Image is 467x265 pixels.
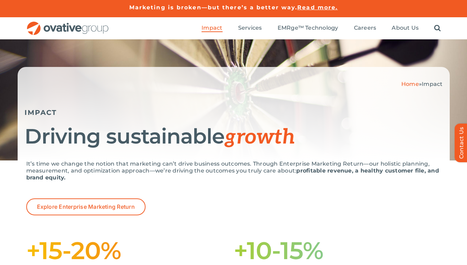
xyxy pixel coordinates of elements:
[392,24,419,32] a: About Us
[26,160,441,181] p: It’s time we change the notion that marketing can’t drive business outcomes. Through Enterprise M...
[238,24,262,32] a: Services
[354,24,376,32] a: Careers
[422,81,442,87] span: Impact
[434,24,441,32] a: Search
[26,21,109,27] a: OG_Full_horizontal_RGB
[297,4,338,11] a: Read more.
[129,4,298,11] a: Marketing is broken—but there’s a better way.
[26,198,146,215] a: Explore Enterprise Marketing Return
[238,24,262,31] span: Services
[202,24,222,31] span: Impact
[25,125,443,148] h1: Driving sustainable
[26,167,439,181] strong: profitable revenue, a healthy customer file, and brand equity.
[278,24,338,31] span: EMRge™ Technology
[234,239,441,262] h1: +10-15%
[278,24,338,32] a: EMRge™ Technology
[26,239,234,262] h1: +15-20%
[37,204,135,210] span: Explore Enterprise Marketing Return
[202,24,222,32] a: Impact
[202,17,441,39] nav: Menu
[401,81,419,87] a: Home
[401,81,443,87] span: »
[392,24,419,31] span: About Us
[224,125,295,150] span: growth
[25,108,443,117] h5: IMPACT
[354,24,376,31] span: Careers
